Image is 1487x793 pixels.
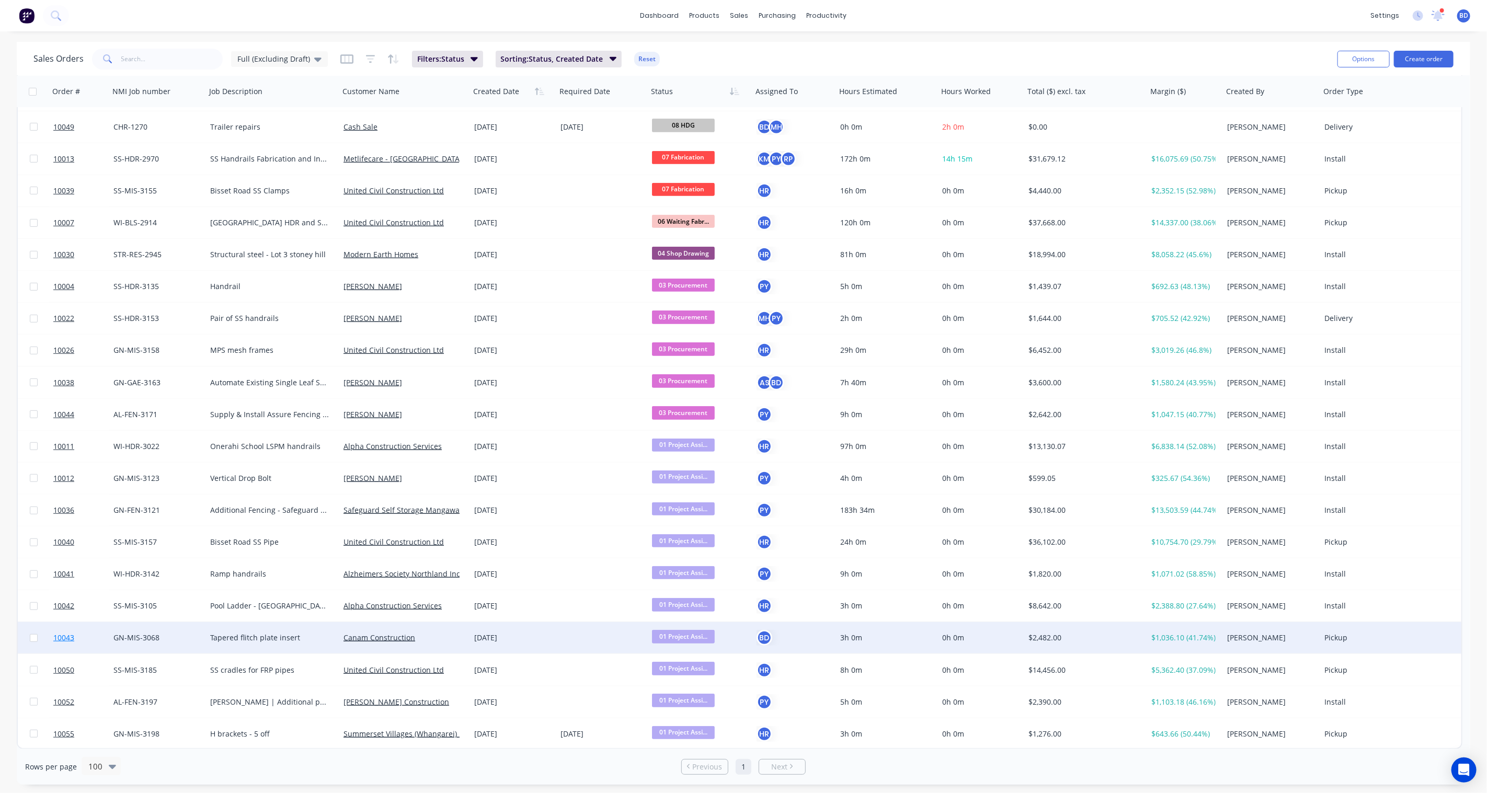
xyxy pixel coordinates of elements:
div: $4,440.00 [1028,186,1137,196]
span: BD [1459,11,1468,20]
div: MH [769,119,784,135]
span: 0h 0m [942,473,964,483]
button: Options [1337,51,1390,67]
div: $1,071.02 (58.85%) [1151,569,1216,579]
div: [DATE] [474,473,552,484]
div: HR [757,215,772,231]
div: Structural steel - Lot 3 stoney hill [210,249,329,260]
span: 03 Procurement [652,406,715,419]
div: Delivery [1324,122,1389,132]
div: [DATE] [474,217,552,228]
button: PY [757,407,772,422]
span: 03 Procurement [652,311,715,324]
div: Additional Fencing - Safeguard Storage [210,505,329,515]
div: Automate Existing Single Leaf Swing Gate [210,377,329,388]
div: [DATE] [474,505,552,515]
div: $6,452.00 [1028,345,1137,355]
div: purchasing [754,8,802,24]
div: CHR-1270 [113,122,198,132]
div: Install [1324,345,1389,355]
div: $599.05 [1028,473,1137,484]
span: Filters: Status [417,54,464,64]
div: [PERSON_NAME] [1227,409,1312,420]
div: [PERSON_NAME] [1227,217,1312,228]
div: 172h 0m [840,154,929,164]
div: [PERSON_NAME] [1227,441,1312,452]
button: BD [757,630,772,646]
div: Install [1324,569,1389,579]
div: GN-MIS-3158 [113,345,198,355]
div: Install [1324,154,1389,164]
div: Vertical Drop Bolt [210,473,329,484]
div: Install [1324,281,1389,292]
button: HR [757,662,772,678]
div: $705.52 (42.92%) [1151,313,1216,324]
div: $10,754.70 (29.79%) [1151,537,1216,547]
div: [DATE] [474,345,552,355]
a: [PERSON_NAME] [344,377,402,387]
div: [DATE] [474,186,552,196]
a: United Civil Construction Ltd [344,186,444,196]
span: 0h 0m [942,217,964,227]
span: 0h 0m [942,441,964,451]
div: $2,352.15 (52.98%) [1151,186,1216,196]
div: BD [757,119,772,135]
a: Safeguard Self Storage Mangawahi Ltd [344,505,479,515]
button: HR [757,439,772,454]
div: Install [1324,441,1389,452]
div: 24h 0m [840,537,929,547]
div: Pickup [1324,537,1389,547]
span: 10041 [53,569,74,579]
span: 0h 0m [942,505,964,515]
div: Assigned To [756,86,798,97]
div: $8,642.00 [1028,601,1137,611]
div: Ramp handrails [210,569,329,579]
span: 10026 [53,345,74,355]
button: PY [757,566,772,582]
div: $13,503.59 (44.74%) [1151,505,1216,515]
div: $6,838.14 (52.08%) [1151,441,1216,452]
div: [PERSON_NAME] [1227,249,1312,260]
div: [DATE] [474,249,552,260]
div: [DATE] [474,601,552,611]
div: Install [1324,473,1389,484]
a: [PERSON_NAME] [344,313,402,323]
div: SS-HDR-3135 [113,281,198,292]
a: 10030 [53,239,113,270]
div: [PERSON_NAME] [1227,122,1312,132]
div: $16,075.69 (50.75%) [1151,154,1216,164]
div: $30,184.00 [1028,505,1137,515]
span: 10022 [53,313,74,324]
span: 01 Project Assi... [652,439,715,452]
div: $37,668.00 [1028,217,1137,228]
a: Alpha Construction Services [344,441,442,451]
div: HR [757,726,772,742]
div: Created By [1226,86,1264,97]
span: Sorting: Status, Created Date [501,54,603,64]
a: 10022 [53,303,113,334]
div: SS-HDR-2970 [113,154,198,164]
div: Order Type [1323,86,1363,97]
span: 0h 0m [942,186,964,196]
span: 10049 [53,122,74,132]
div: PY [769,311,784,326]
span: 01 Project Assi... [652,502,715,515]
span: 0h 0m [942,601,964,611]
div: $14,337.00 (38.06%) [1151,217,1216,228]
a: Cash Sale [344,122,378,132]
a: 10004 [53,271,113,302]
span: 10036 [53,505,74,515]
div: $3,600.00 [1028,377,1137,388]
button: PY [757,502,772,518]
a: 10049 [53,111,113,143]
div: 9h 0m [840,569,929,579]
a: 10013 [53,143,113,175]
div: [PERSON_NAME] [1227,473,1312,484]
div: AL-FEN-3171 [113,409,198,420]
a: United Civil Construction Ltd [344,537,444,547]
button: Reset [634,52,660,66]
div: [DATE] [474,409,552,420]
a: 10039 [53,175,113,206]
div: [DATE] [474,441,552,452]
div: Created Date [473,86,519,97]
